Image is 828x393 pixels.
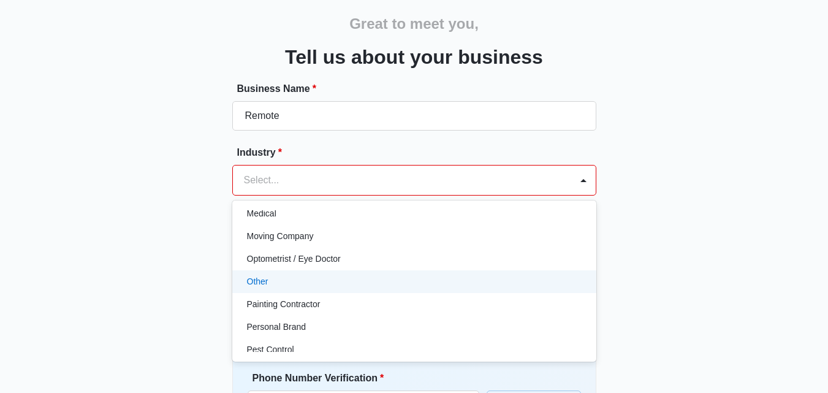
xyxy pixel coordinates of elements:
[349,13,479,35] h2: Great to meet you,
[247,230,314,243] p: Moving Company
[247,253,341,265] p: Optometrist / Eye Doctor
[247,343,294,356] p: Pest Control
[285,42,543,72] h3: Tell us about your business
[253,371,484,386] label: Phone Number Verification
[247,321,306,334] p: Personal Brand
[247,298,321,311] p: Painting Contractor
[247,275,268,288] p: Other
[247,207,276,220] p: Medical
[237,145,601,160] label: Industry
[232,101,596,131] input: e.g. Jane's Plumbing
[237,82,601,96] label: Business Name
